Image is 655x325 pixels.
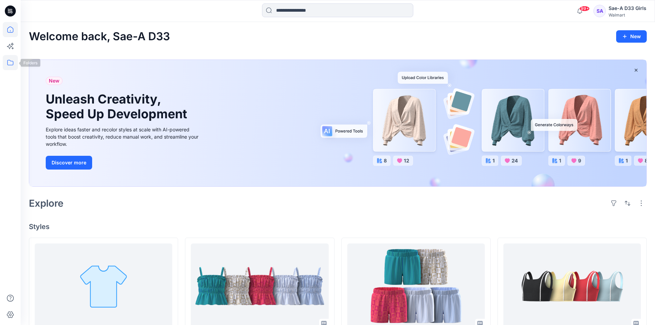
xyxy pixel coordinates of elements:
[609,12,646,18] div: Walmart
[616,30,647,43] button: New
[46,126,200,148] div: Explore ideas faster and recolor styles at scale with AI-powered tools that boost creativity, red...
[46,156,92,170] button: Discover more
[29,223,647,231] h4: Styles
[593,5,606,17] div: SA
[609,4,646,12] div: Sae-A D33 Girls
[46,156,200,170] a: Discover more
[29,30,170,43] h2: Welcome back, Sae-A D33
[29,198,64,209] h2: Explore
[49,77,59,85] span: New
[46,92,190,121] h1: Unleash Creativity, Speed Up Development
[579,6,590,11] span: 99+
